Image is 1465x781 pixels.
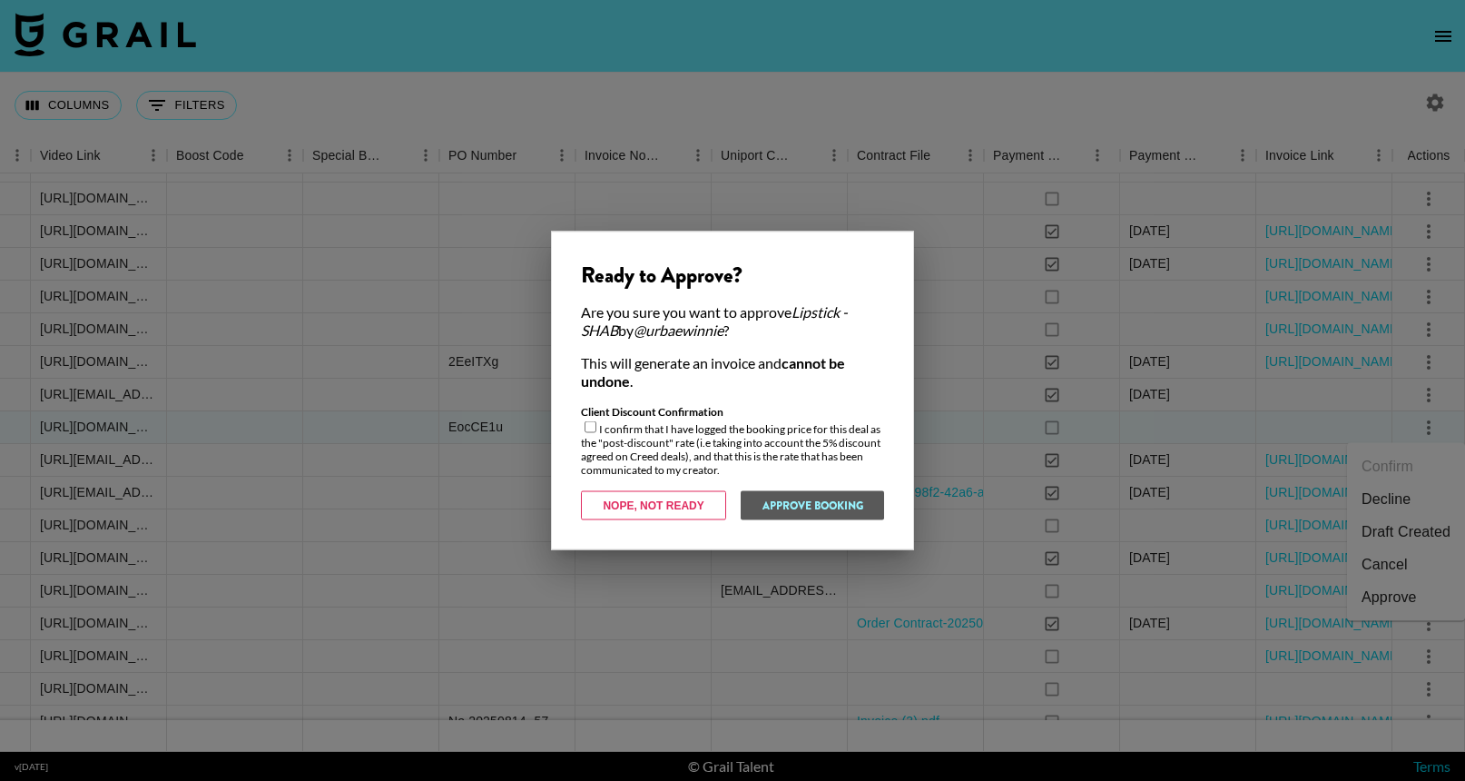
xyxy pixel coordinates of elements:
[581,491,726,520] button: Nope, Not Ready
[741,491,884,520] button: Approve Booking
[581,303,884,340] div: Are you sure you want to approve by ?
[581,303,848,339] em: Lipstick -SHAB
[581,405,723,419] strong: Client Discount Confirmation
[581,354,845,390] strong: cannot be undone
[581,262,884,289] div: Ready to Approve?
[581,405,884,477] div: I confirm that I have logged the booking price for this deal as the "post-discount" rate (i.e tak...
[634,321,723,339] em: @ urbaewinnie
[581,354,884,390] div: This will generate an invoice and .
